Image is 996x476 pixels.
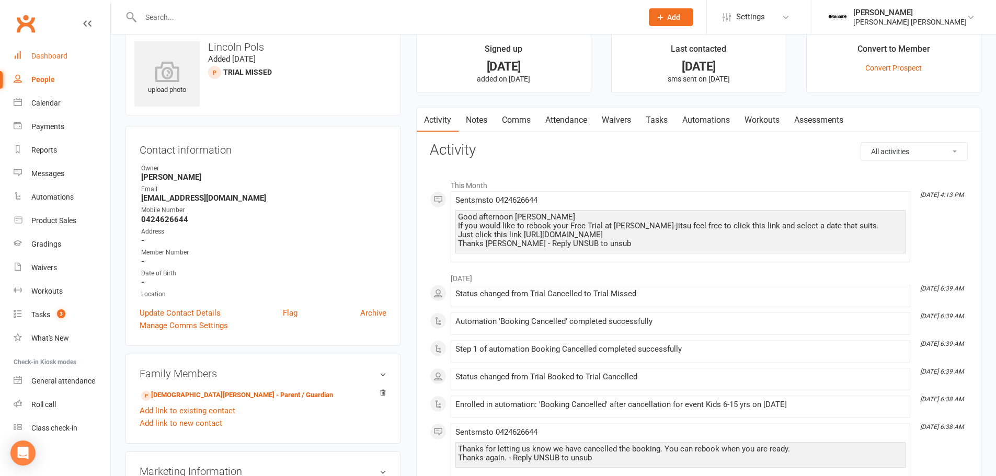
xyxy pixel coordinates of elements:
[14,68,110,91] a: People
[141,215,386,224] strong: 0424626644
[31,377,95,385] div: General attendance
[141,277,386,287] strong: -
[141,390,333,401] a: [DEMOGRAPHIC_DATA][PERSON_NAME] - Parent / Guardian
[31,52,67,60] div: Dashboard
[140,417,222,429] a: Add link to new contact
[141,257,386,266] strong: -
[417,108,459,132] a: Activity
[455,400,906,409] div: Enrolled in automation: 'Booking Cancelled' after cancellation for event Kids 6-15 yrs on [DATE]
[853,17,967,27] div: [PERSON_NAME] [PERSON_NAME]
[31,193,74,201] div: Automations
[827,7,848,28] img: thumb_image1722295729.png
[31,99,61,107] div: Calendar
[31,400,56,409] div: Roll call
[223,68,272,76] span: Trial Missed
[141,248,386,258] div: Member Number
[455,195,537,205] span: Sent sms to 0424626644
[430,175,968,191] li: This Month
[495,108,538,132] a: Comms
[455,289,906,298] div: Status changed from Trial Cancelled to Trial Missed
[787,108,851,132] a: Assessments
[31,287,63,295] div: Workouts
[920,423,964,431] i: [DATE] 6:38 AM
[134,41,392,53] h3: Lincoln Pols
[485,42,522,61] div: Signed up
[594,108,638,132] a: Waivers
[138,10,635,25] input: Search...
[649,8,693,26] button: Add
[857,42,930,61] div: Convert to Member
[455,427,537,437] span: Sent sms to 0424626644
[920,285,964,292] i: [DATE] 6:39 AM
[920,340,964,347] i: [DATE] 6:39 AM
[140,404,235,417] a: Add link to existing contact
[458,445,903,462] div: Thanks for letting us know we have cancelled the booking. You can rebook when you are ready. Than...
[865,64,922,72] a: Convert Prospect
[10,440,36,466] div: Open Intercom Messenger
[455,345,906,354] div: Step 1 of automation Booking Cancelled completed successfully
[14,393,110,416] a: Roll call
[736,5,765,29] span: Settings
[31,146,57,154] div: Reports
[14,138,110,162] a: Reports
[31,334,69,342] div: What's New
[141,269,386,278] div: Date of Birth
[208,54,256,64] time: Added [DATE]
[14,369,110,393] a: General attendance kiosk mode
[920,396,964,403] i: [DATE] 6:38 AM
[426,75,581,83] p: added on [DATE]
[675,108,737,132] a: Automations
[14,233,110,256] a: Gradings
[360,307,386,319] a: Archive
[57,309,65,318] span: 3
[538,108,594,132] a: Attendance
[141,236,386,245] strong: -
[455,373,906,381] div: Status changed from Trial Booked to Trial Cancelled
[459,108,495,132] a: Notes
[31,310,50,319] div: Tasks
[621,75,776,83] p: sms sent on [DATE]
[14,280,110,303] a: Workouts
[140,307,221,319] a: Update Contact Details
[14,115,110,138] a: Payments
[31,216,76,225] div: Product Sales
[638,108,675,132] a: Tasks
[458,213,903,248] div: Good afternoon [PERSON_NAME] If you would like to rebook your Free Trial at [PERSON_NAME]-jitsu f...
[13,10,39,37] a: Clubworx
[140,368,386,379] h3: Family Members
[134,61,200,96] div: upload photo
[14,303,110,327] a: Tasks 3
[141,205,386,215] div: Mobile Number
[141,184,386,194] div: Email
[920,191,964,199] i: [DATE] 4:13 PM
[14,209,110,233] a: Product Sales
[31,263,57,272] div: Waivers
[455,317,906,326] div: Automation 'Booking Cancelled' completed successfully
[283,307,297,319] a: Flag
[853,8,967,17] div: [PERSON_NAME]
[141,164,386,173] div: Owner
[14,256,110,280] a: Waivers
[31,75,55,84] div: People
[14,91,110,115] a: Calendar
[14,327,110,350] a: What's New
[141,227,386,237] div: Address
[920,368,964,375] i: [DATE] 6:39 AM
[430,142,968,158] h3: Activity
[140,319,228,332] a: Manage Comms Settings
[426,61,581,72] div: [DATE]
[667,13,680,21] span: Add
[141,172,386,182] strong: [PERSON_NAME]
[14,162,110,185] a: Messages
[14,185,110,209] a: Automations
[140,140,386,156] h3: Contact information
[31,240,61,248] div: Gradings
[31,424,77,432] div: Class check-in
[141,193,386,203] strong: [EMAIL_ADDRESS][DOMAIN_NAME]
[737,108,787,132] a: Workouts
[430,268,968,284] li: [DATE]
[671,42,726,61] div: Last contacted
[31,122,64,131] div: Payments
[31,169,64,178] div: Messages
[14,44,110,68] a: Dashboard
